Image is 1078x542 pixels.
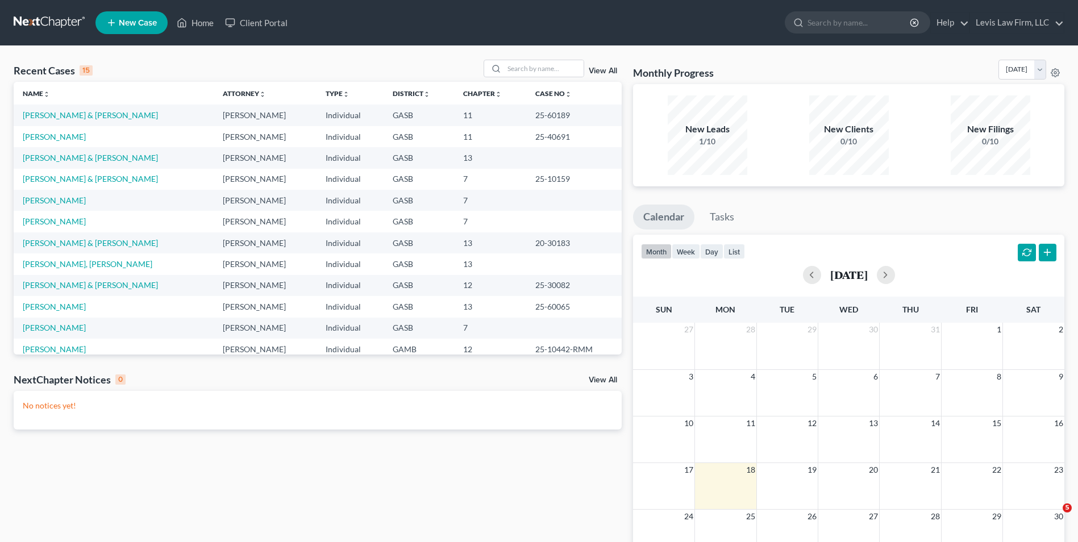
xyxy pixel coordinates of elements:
td: 7 [454,318,526,339]
td: 25-30082 [526,275,622,296]
span: 3 [688,370,694,383]
td: 25-10442-RMM [526,339,622,360]
input: Search by name... [504,60,584,77]
a: Case Nounfold_more [535,89,572,98]
span: 22 [991,463,1002,477]
a: Calendar [633,205,694,230]
span: 14 [930,416,941,430]
td: 20-30183 [526,232,622,253]
span: Sat [1026,305,1040,314]
div: NextChapter Notices [14,373,126,386]
td: Individual [317,296,384,317]
td: Individual [317,275,384,296]
i: unfold_more [495,91,502,98]
a: [PERSON_NAME] [23,195,86,205]
td: 25-60065 [526,296,622,317]
td: GASB [384,296,454,317]
td: 25-10159 [526,169,622,190]
td: GASB [384,169,454,190]
span: 23 [1053,463,1064,477]
i: unfold_more [423,91,430,98]
a: Attorneyunfold_more [223,89,266,98]
td: [PERSON_NAME] [214,296,317,317]
input: Search by name... [808,12,911,33]
a: Help [931,12,969,33]
a: View All [589,376,617,384]
a: View All [589,67,617,75]
span: Mon [715,305,735,314]
td: GAMB [384,339,454,360]
td: GASB [384,190,454,211]
a: [PERSON_NAME] [23,323,86,332]
span: 5 [1063,503,1072,512]
td: 12 [454,275,526,296]
td: 7 [454,211,526,232]
span: 7 [934,370,941,383]
span: Fri [966,305,978,314]
div: 1/10 [668,136,747,147]
td: [PERSON_NAME] [214,339,317,360]
span: Wed [839,305,858,314]
span: 10 [683,416,694,430]
td: [PERSON_NAME] [214,147,317,168]
td: 25-40691 [526,126,622,147]
a: [PERSON_NAME] [23,302,86,311]
td: Individual [317,318,384,339]
td: GASB [384,253,454,274]
td: [PERSON_NAME] [214,169,317,190]
td: 7 [454,169,526,190]
span: 11 [745,416,756,430]
span: 19 [806,463,818,477]
span: 18 [745,463,756,477]
span: Tue [780,305,794,314]
span: Thu [902,305,919,314]
a: Levis Law Firm, LLC [970,12,1064,33]
span: 8 [996,370,1002,383]
span: 31 [930,323,941,336]
h3: Monthly Progress [633,66,714,80]
td: 13 [454,253,526,274]
td: Individual [317,253,384,274]
td: Individual [317,232,384,253]
span: 13 [868,416,879,430]
div: Recent Cases [14,64,93,77]
span: 29 [806,323,818,336]
td: Individual [317,190,384,211]
a: Chapterunfold_more [463,89,502,98]
td: Individual [317,339,384,360]
div: 0/10 [951,136,1030,147]
td: Individual [317,105,384,126]
button: list [723,244,745,259]
span: Sun [656,305,672,314]
a: [PERSON_NAME], [PERSON_NAME] [23,259,152,269]
span: 9 [1058,370,1064,383]
a: Home [171,12,219,33]
div: 15 [80,65,93,76]
a: [PERSON_NAME] [23,344,86,354]
a: [PERSON_NAME] & [PERSON_NAME] [23,280,158,290]
div: 0/10 [809,136,889,147]
td: 13 [454,296,526,317]
td: 12 [454,339,526,360]
td: 13 [454,232,526,253]
td: GASB [384,147,454,168]
a: [PERSON_NAME] & [PERSON_NAME] [23,174,158,184]
button: month [641,244,672,259]
td: Individual [317,147,384,168]
span: 27 [683,323,694,336]
span: 26 [806,510,818,523]
td: [PERSON_NAME] [214,318,317,339]
td: [PERSON_NAME] [214,190,317,211]
td: GASB [384,105,454,126]
div: New Clients [809,123,889,136]
td: GASB [384,126,454,147]
span: 4 [750,370,756,383]
td: Individual [317,169,384,190]
td: [PERSON_NAME] [214,126,317,147]
span: 6 [872,370,879,383]
span: 17 [683,463,694,477]
span: 5 [811,370,818,383]
td: GASB [384,275,454,296]
td: [PERSON_NAME] [214,275,317,296]
span: 28 [745,323,756,336]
